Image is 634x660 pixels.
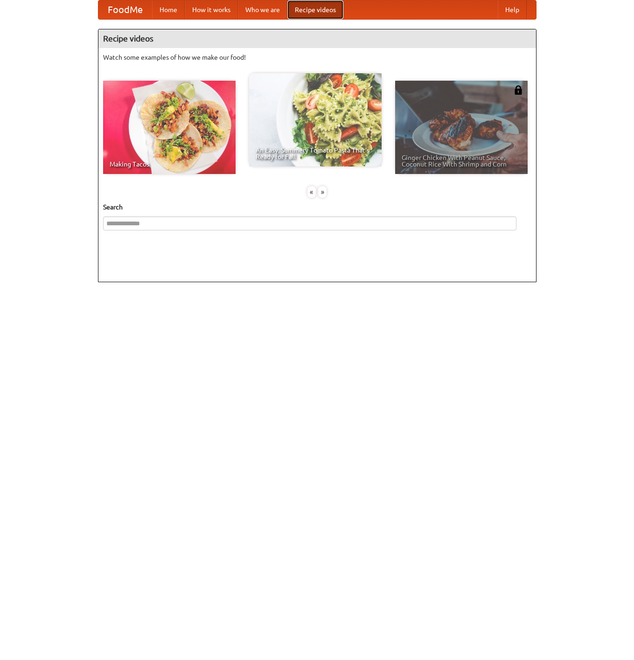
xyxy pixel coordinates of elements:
h4: Recipe videos [98,29,536,48]
a: FoodMe [98,0,152,19]
a: An Easy, Summery Tomato Pasta That's Ready for Fall [249,73,382,167]
span: Making Tacos [110,161,229,167]
a: Making Tacos [103,81,236,174]
div: » [318,186,327,198]
h5: Search [103,202,531,212]
a: Who we are [238,0,287,19]
span: An Easy, Summery Tomato Pasta That's Ready for Fall [256,147,375,160]
div: « [307,186,316,198]
img: 483408.png [514,85,523,95]
a: Recipe videos [287,0,343,19]
a: Help [498,0,527,19]
a: Home [152,0,185,19]
a: How it works [185,0,238,19]
p: Watch some examples of how we make our food! [103,53,531,62]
